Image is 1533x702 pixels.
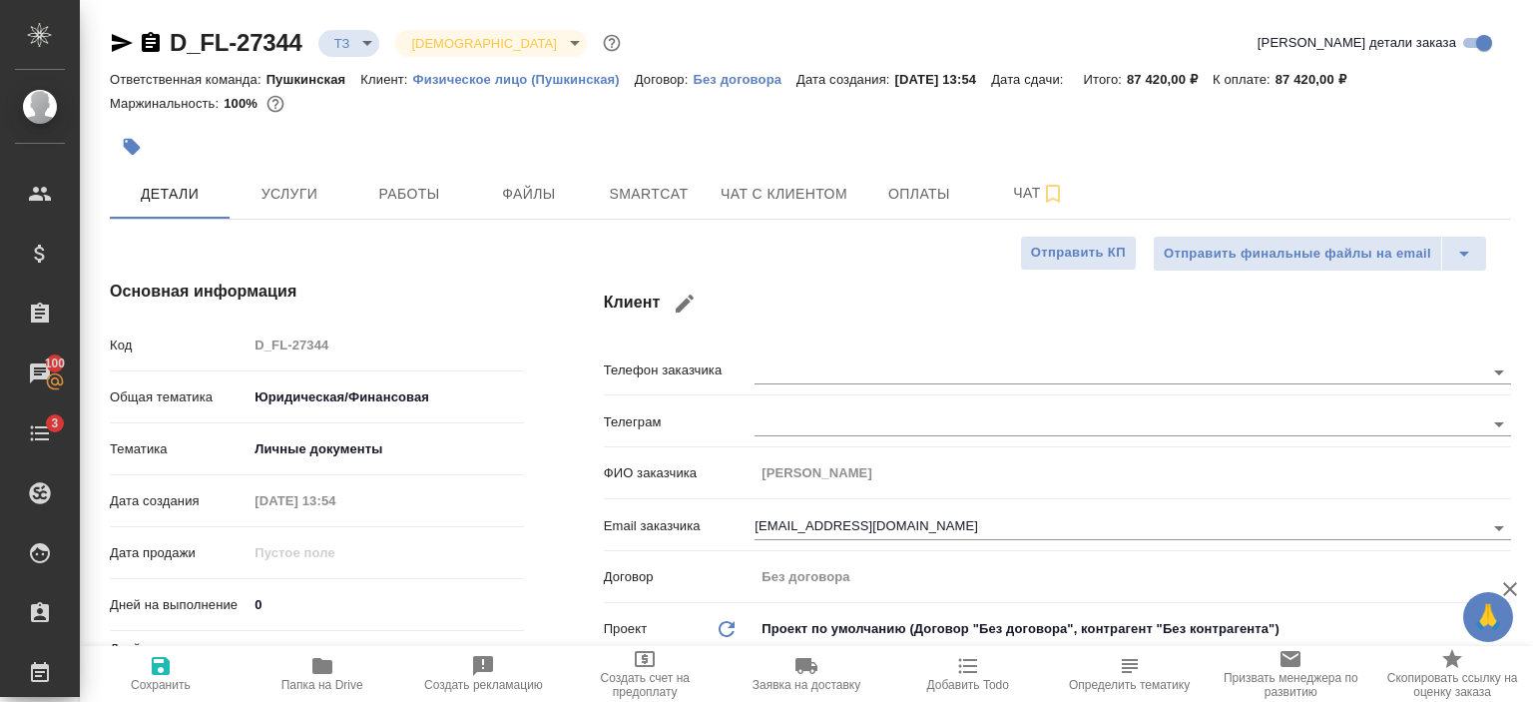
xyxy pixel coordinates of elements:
[110,543,248,563] p: Дата продажи
[224,96,262,111] p: 100%
[1485,358,1513,386] button: Open
[139,31,163,55] button: Скопировать ссылку
[266,72,361,87] p: Пушкинская
[110,491,248,511] p: Дата создания
[39,413,70,433] span: 3
[1153,236,1487,272] div: split button
[248,486,422,515] input: Пустое поле
[328,35,356,52] button: ТЗ
[131,678,191,692] span: Сохранить
[110,31,134,55] button: Скопировать ссылку для ЯМессенджера
[110,96,224,111] p: Маржинальность:
[604,516,756,536] p: Email заказчика
[1485,410,1513,438] button: Open
[755,458,1511,487] input: Пустое поле
[1485,514,1513,542] button: Open
[1276,72,1361,87] p: 87 420,00 ₽
[1222,671,1359,699] span: Призвать менеджера по развитию
[242,646,403,702] button: Папка на Drive
[726,646,887,702] button: Заявка на доставку
[1164,243,1431,266] span: Отправить финальные файлы на email
[360,72,412,87] p: Клиент:
[248,380,523,414] div: Юридическая/Финансовая
[604,567,756,587] p: Договор
[110,439,248,459] p: Тематика
[755,562,1511,591] input: Пустое поле
[248,331,523,359] input: Пустое поле
[413,70,635,87] a: Физическое лицо (Пушкинская)
[248,644,523,673] input: Пустое поле
[1258,33,1456,53] span: [PERSON_NAME] детали заказа
[604,463,756,483] p: ФИО заказчика
[604,360,756,380] p: Телефон заказчика
[604,619,648,639] p: Проект
[424,678,543,692] span: Создать рекламацию
[895,72,992,87] p: [DATE] 13:54
[405,35,562,52] button: [DEMOGRAPHIC_DATA]
[604,412,756,432] p: Телеграм
[796,72,894,87] p: Дата создания:
[318,30,380,57] div: ТЗ
[755,612,1511,646] div: Проект по умолчанию (Договор "Без договора", контрагент "Без контрагента")
[1127,72,1213,87] p: 87 420,00 ₽
[1371,646,1533,702] button: Скопировать ссылку на оценку заказа
[5,349,75,398] a: 100
[604,280,1511,328] h4: Клиент
[1153,236,1442,272] button: Отправить финальные файлы на email
[1213,72,1276,87] p: К оплате:
[110,595,248,615] p: Дней на выполнение
[693,70,796,87] a: Без договора
[1020,236,1137,271] button: Отправить КП
[1049,646,1211,702] button: Определить тематику
[887,646,1049,702] button: Добавить Todo
[576,671,714,699] span: Создать счет на предоплату
[635,72,694,87] p: Договор:
[693,72,796,87] p: Без договора
[1069,678,1190,692] span: Определить тематику
[403,646,565,702] button: Создать рекламацию
[110,336,248,355] p: Код
[599,30,625,56] button: Доп статусы указывают на важность/срочность заказа
[80,646,242,702] button: Сохранить
[361,182,457,207] span: Работы
[753,678,860,692] span: Заявка на доставку
[110,639,248,679] p: Дней на выполнение (авт.)
[601,182,697,207] span: Smartcat
[5,408,75,458] a: 3
[1084,72,1127,87] p: Итого:
[1463,592,1513,642] button: 🙏
[721,182,847,207] span: Чат с клиентом
[248,590,523,619] input: ✎ Введи что-нибудь
[110,72,266,87] p: Ответственная команда:
[564,646,726,702] button: Создать счет на предоплату
[991,72,1068,87] p: Дата сдачи:
[33,353,78,373] span: 100
[871,182,967,207] span: Оплаты
[122,182,218,207] span: Детали
[413,72,635,87] p: Физическое лицо (Пушкинская)
[110,125,154,169] button: Добавить тэг
[395,30,586,57] div: ТЗ
[110,387,248,407] p: Общая тематика
[991,181,1087,206] span: Чат
[1210,646,1371,702] button: Призвать менеджера по развитию
[1031,242,1126,265] span: Отправить КП
[242,182,337,207] span: Услуги
[248,538,422,567] input: Пустое поле
[248,432,523,466] div: Личные документы
[170,29,302,56] a: D_FL-27344
[262,91,288,117] button: 0.00 RUB;
[110,280,524,304] h4: Основная информация
[927,678,1009,692] span: Добавить Todo
[1041,182,1065,206] svg: Подписаться
[481,182,577,207] span: Файлы
[281,678,363,692] span: Папка на Drive
[1383,671,1521,699] span: Скопировать ссылку на оценку заказа
[1471,596,1505,638] span: 🙏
